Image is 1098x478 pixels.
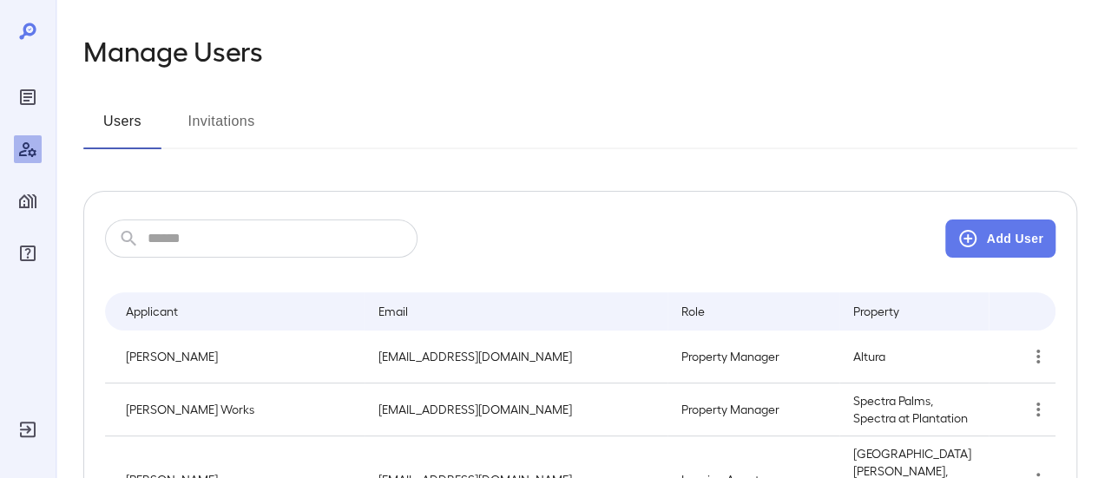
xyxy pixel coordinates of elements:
p: [PERSON_NAME] Works [126,401,351,418]
div: Manage Users [14,135,42,163]
p: [EMAIL_ADDRESS][DOMAIN_NAME] [378,401,653,418]
th: Property [839,292,990,331]
button: Invitations [182,108,260,149]
div: Log Out [14,416,42,443]
p: Property Manager [681,348,825,365]
th: Role [667,292,839,331]
p: Spectra Palms, Spectra at Plantation [853,392,976,427]
th: Email [365,292,667,331]
p: Property Manager [681,401,825,418]
button: Add User [945,219,1055,258]
button: Users [83,108,161,149]
th: Applicant [105,292,365,331]
h2: Manage Users [83,35,263,66]
div: Manage Properties [14,187,42,215]
p: [EMAIL_ADDRESS][DOMAIN_NAME] [378,348,653,365]
p: Altura [853,348,976,365]
div: Reports [14,83,42,111]
p: [PERSON_NAME] [126,348,351,365]
div: FAQ [14,239,42,267]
